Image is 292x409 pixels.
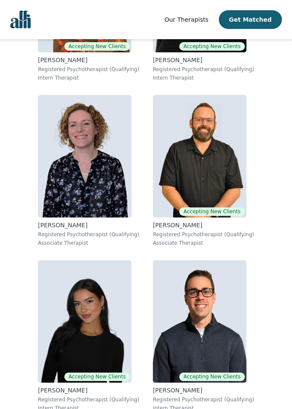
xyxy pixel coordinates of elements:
[38,95,132,217] img: Catherine_Robbe
[38,66,139,73] p: Registered Psychotherapist (Qualifying)
[31,88,146,253] a: Catherine_Robbe[PERSON_NAME]Registered Psychotherapist (Qualifying)Associate Therapist
[179,42,245,51] span: Accepting New Clients
[64,372,130,381] span: Accepting New Clients
[179,372,245,381] span: Accepting New Clients
[38,74,139,81] p: Intern Therapist
[38,56,139,64] p: [PERSON_NAME]
[219,10,282,29] button: Get Matched
[64,42,130,51] span: Accepting New Clients
[38,231,139,238] p: Registered Psychotherapist (Qualifying)
[164,16,208,23] span: Our Therapists
[153,386,254,395] p: [PERSON_NAME]
[153,231,254,238] p: Registered Psychotherapist (Qualifying)
[38,240,139,246] p: Associate Therapist
[153,240,254,246] p: Associate Therapist
[179,207,245,216] span: Accepting New Clients
[38,386,139,395] p: [PERSON_NAME]
[153,260,246,383] img: Ethan_Braun
[38,260,132,383] img: Alyssa_Tweedie
[153,56,254,64] p: [PERSON_NAME]
[153,74,254,81] p: Intern Therapist
[10,11,31,29] img: alli logo
[153,396,254,403] p: Registered Psychotherapist (Qualifying)
[146,88,261,253] a: Josh_CadieuxAccepting New Clients[PERSON_NAME]Registered Psychotherapist (Qualifying)Associate Th...
[38,396,139,403] p: Registered Psychotherapist (Qualifying)
[153,95,246,217] img: Josh_Cadieux
[38,221,139,229] p: [PERSON_NAME]
[153,221,254,229] p: [PERSON_NAME]
[164,14,208,25] a: Our Therapists
[153,66,254,73] p: Registered Psychotherapist (Qualifying)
